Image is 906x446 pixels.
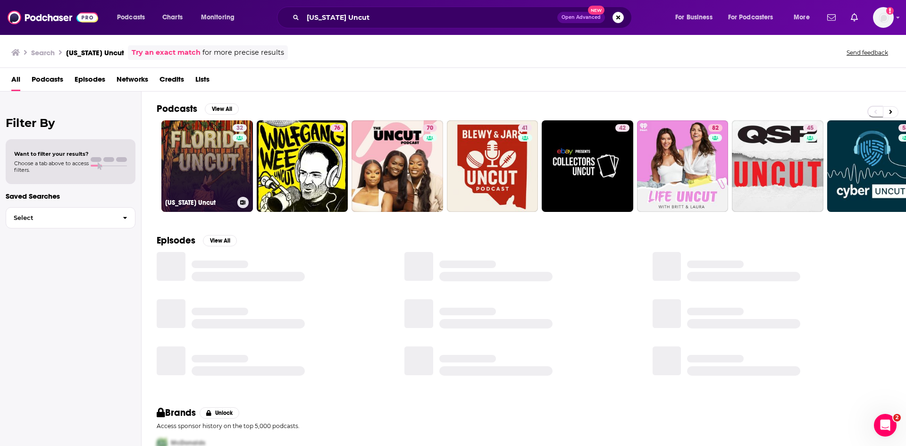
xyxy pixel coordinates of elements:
[117,72,148,91] a: Networks
[66,48,124,57] h3: [US_STATE] Uncut
[31,48,55,57] h3: Search
[562,15,601,20] span: Open Advanced
[427,124,433,133] span: 70
[542,120,633,212] a: 42
[708,124,722,132] a: 82
[330,124,344,132] a: 76
[873,7,894,28] img: User Profile
[132,47,201,58] a: Try an exact match
[6,192,135,201] p: Saved Searches
[286,7,641,28] div: Search podcasts, credits, & more...
[352,120,443,212] a: 70
[157,235,237,246] a: EpisodesView All
[423,124,437,132] a: 70
[873,7,894,28] span: Logged in as WesBurdett
[157,103,239,115] a: PodcastsView All
[205,103,239,115] button: View All
[447,120,538,212] a: 41
[637,120,729,212] a: 82
[619,124,626,133] span: 42
[233,124,247,132] a: 32
[823,9,839,25] a: Show notifications dropdown
[14,160,89,173] span: Choose a tab above to access filters.
[518,124,532,132] a: 41
[157,235,195,246] h2: Episodes
[873,7,894,28] button: Show profile menu
[803,124,817,132] a: 45
[8,8,98,26] img: Podchaser - Follow, Share and Rate Podcasts
[202,47,284,58] span: for more precise results
[844,49,891,57] button: Send feedback
[6,207,135,228] button: Select
[794,11,810,24] span: More
[161,120,253,212] a: 32[US_STATE] Uncut
[615,124,629,132] a: 42
[787,10,822,25] button: open menu
[194,10,247,25] button: open menu
[847,9,862,25] a: Show notifications dropdown
[32,72,63,91] a: Podcasts
[334,124,340,133] span: 76
[588,6,605,15] span: New
[162,11,183,24] span: Charts
[669,10,724,25] button: open menu
[728,11,773,24] span: For Podcasters
[557,12,605,23] button: Open AdvancedNew
[236,124,243,133] span: 32
[732,120,823,212] a: 45
[874,414,897,437] iframe: Intercom live chat
[157,407,196,419] h2: Brands
[722,10,787,25] button: open menu
[6,215,115,221] span: Select
[165,199,234,207] h3: [US_STATE] Uncut
[157,422,891,429] p: Access sponsor history on the top 5,000 podcasts.
[195,72,210,91] a: Lists
[203,235,237,246] button: View All
[675,11,713,24] span: For Business
[200,407,240,419] button: Unlock
[201,11,235,24] span: Monitoring
[303,10,557,25] input: Search podcasts, credits, & more...
[156,10,188,25] a: Charts
[257,120,348,212] a: 76
[893,414,901,421] span: 2
[75,72,105,91] a: Episodes
[11,72,20,91] a: All
[712,124,719,133] span: 82
[117,11,145,24] span: Podcasts
[807,124,814,133] span: 45
[110,10,157,25] button: open menu
[6,116,135,130] h2: Filter By
[159,72,184,91] a: Credits
[157,103,197,115] h2: Podcasts
[522,124,528,133] span: 41
[14,151,89,157] span: Want to filter your results?
[886,7,894,15] svg: Add a profile image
